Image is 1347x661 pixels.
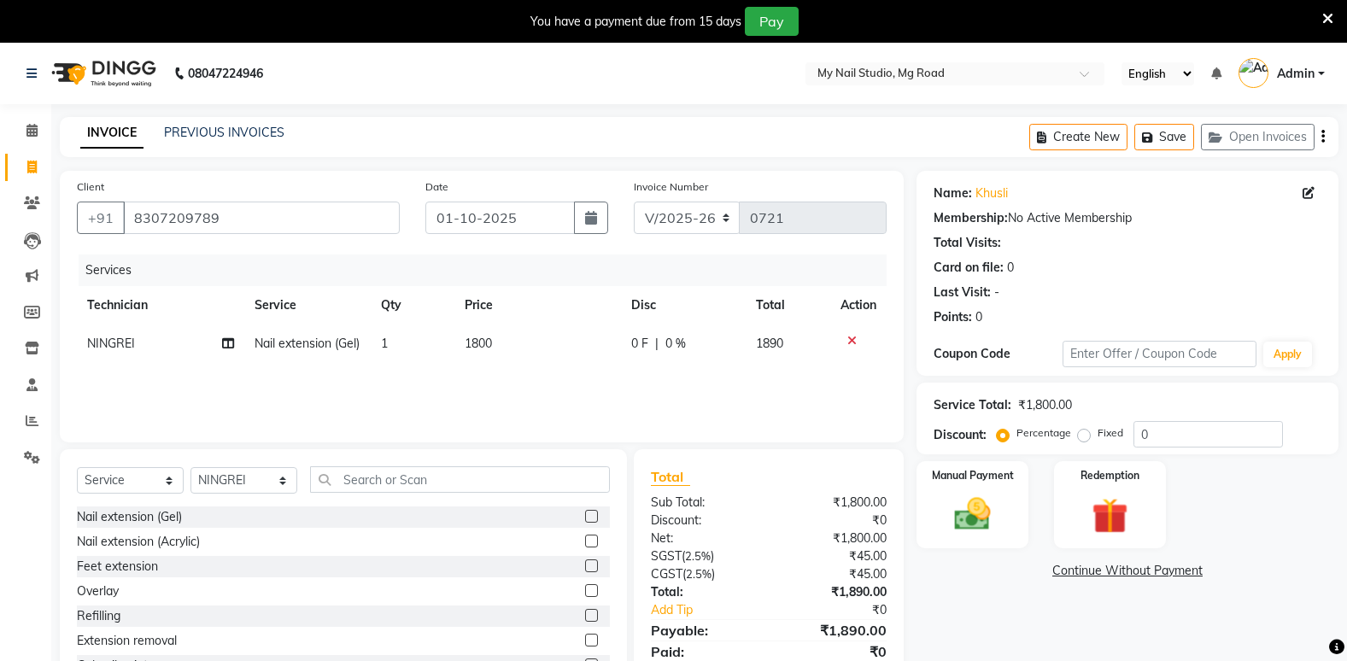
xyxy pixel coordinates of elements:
[975,184,1008,202] a: Khusli
[621,286,747,325] th: Disc
[638,547,769,565] div: ( )
[665,335,686,353] span: 0 %
[87,336,135,351] span: NINGREI
[934,345,1063,363] div: Coupon Code
[934,284,991,301] div: Last Visit:
[769,620,899,641] div: ₹1,890.00
[77,607,120,625] div: Refilling
[934,259,1004,277] div: Card on file:
[686,567,712,581] span: 2.5%
[1018,396,1072,414] div: ₹1,800.00
[310,466,610,493] input: Search or Scan
[1063,341,1256,367] input: Enter Offer / Coupon Code
[638,565,769,583] div: ( )
[77,533,200,551] div: Nail extension (Acrylic)
[994,284,999,301] div: -
[769,512,899,529] div: ₹0
[1201,124,1315,150] button: Open Invoices
[255,336,360,351] span: Nail extension (Gel)
[934,426,987,444] div: Discount:
[425,179,448,195] label: Date
[1239,58,1268,88] img: Admin
[530,13,741,31] div: You have a payment due from 15 days
[123,202,400,234] input: Search by Name/Mobile/Email/Code
[934,234,1001,252] div: Total Visits:
[932,468,1014,483] label: Manual Payment
[77,632,177,650] div: Extension removal
[746,286,830,325] th: Total
[934,209,1321,227] div: No Active Membership
[1098,425,1123,441] label: Fixed
[1134,124,1194,150] button: Save
[188,50,263,97] b: 08047224946
[638,529,769,547] div: Net:
[685,549,711,563] span: 2.5%
[769,583,899,601] div: ₹1,890.00
[651,548,682,564] span: SGST
[77,558,158,576] div: Feet extension
[638,494,769,512] div: Sub Total:
[975,308,982,326] div: 0
[634,179,708,195] label: Invoice Number
[465,336,492,351] span: 1800
[77,508,182,526] div: Nail extension (Gel)
[934,184,972,202] div: Name:
[769,529,899,547] div: ₹1,800.00
[77,582,119,600] div: Overlay
[943,494,1001,535] img: _cash.svg
[381,336,388,351] span: 1
[638,512,769,529] div: Discount:
[934,209,1008,227] div: Membership:
[79,254,899,286] div: Services
[244,286,370,325] th: Service
[1277,65,1315,83] span: Admin
[790,601,899,619] div: ₹0
[631,335,648,353] span: 0 F
[756,336,783,351] span: 1890
[1007,259,1014,277] div: 0
[638,620,769,641] div: Payable:
[769,547,899,565] div: ₹45.00
[77,179,104,195] label: Client
[1263,342,1312,367] button: Apply
[934,308,972,326] div: Points:
[934,396,1011,414] div: Service Total:
[454,286,621,325] th: Price
[77,286,244,325] th: Technician
[651,468,690,486] span: Total
[920,562,1335,580] a: Continue Without Payment
[745,7,799,36] button: Pay
[769,494,899,512] div: ₹1,800.00
[830,286,887,325] th: Action
[44,50,161,97] img: logo
[638,583,769,601] div: Total:
[655,335,659,353] span: |
[164,125,284,140] a: PREVIOUS INVOICES
[371,286,454,325] th: Qty
[80,118,143,149] a: INVOICE
[77,202,125,234] button: +91
[769,565,899,583] div: ₹45.00
[651,566,682,582] span: CGST
[1016,425,1071,441] label: Percentage
[1081,494,1139,538] img: _gift.svg
[1081,468,1139,483] label: Redemption
[1029,124,1127,150] button: Create New
[638,601,791,619] a: Add Tip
